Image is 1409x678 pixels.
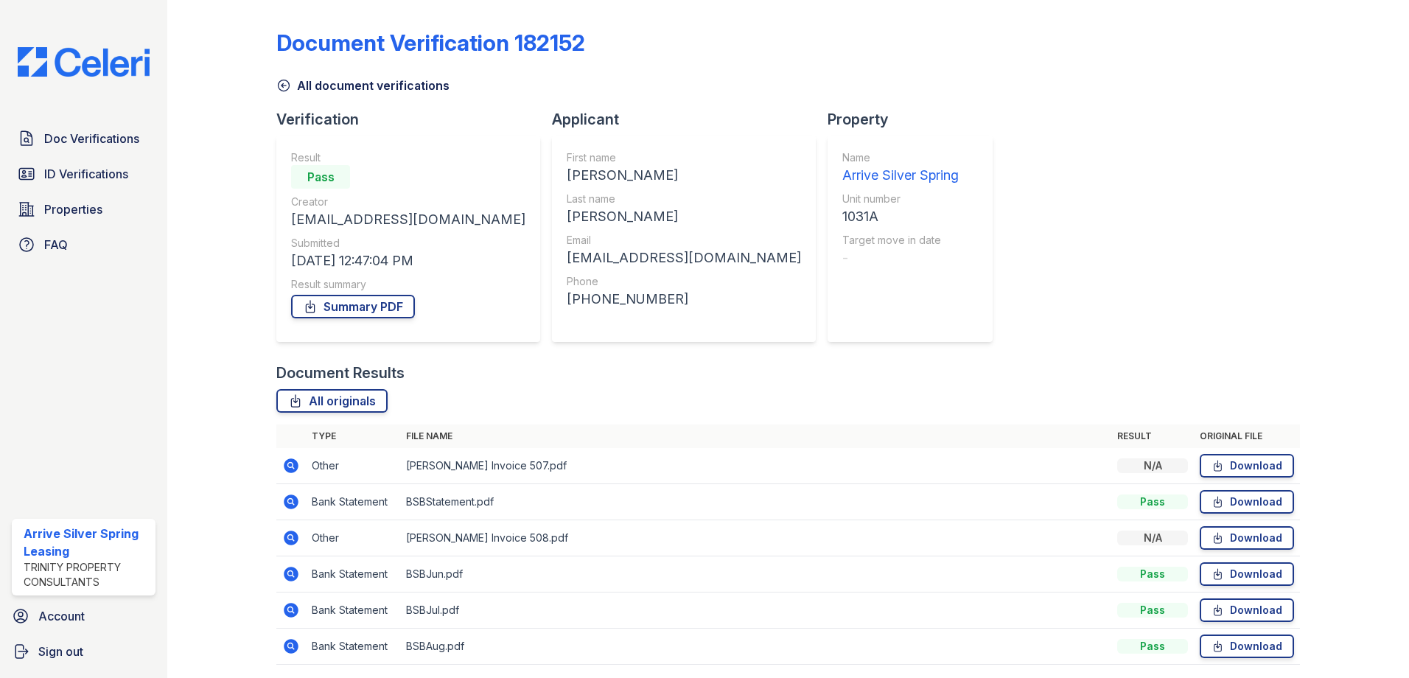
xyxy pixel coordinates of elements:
div: Creator [291,195,525,209]
div: Pass [1117,494,1188,509]
td: Other [306,448,400,484]
td: [PERSON_NAME] Invoice 508.pdf [400,520,1111,556]
span: Doc Verifications [44,130,139,147]
div: [EMAIL_ADDRESS][DOMAIN_NAME] [567,248,801,268]
div: Submitted [291,236,525,251]
a: ID Verifications [12,159,155,189]
a: Download [1200,490,1294,514]
th: File name [400,424,1111,448]
td: Bank Statement [306,629,400,665]
a: Download [1200,598,1294,622]
div: Pass [1117,603,1188,618]
a: Download [1200,635,1294,658]
a: Account [6,601,161,631]
td: BSBAug.pdf [400,629,1111,665]
td: [PERSON_NAME] Invoice 507.pdf [400,448,1111,484]
td: BSBJul.pdf [400,593,1111,629]
span: ID Verifications [44,165,128,183]
a: Download [1200,454,1294,478]
div: Pass [291,165,350,189]
div: Unit number [842,192,959,206]
a: Doc Verifications [12,124,155,153]
div: N/A [1117,458,1188,473]
a: All originals [276,389,388,413]
a: FAQ [12,230,155,259]
td: Bank Statement [306,556,400,593]
div: Trinity Property Consultants [24,560,150,590]
div: Name [842,150,959,165]
div: [PHONE_NUMBER] [567,289,801,310]
div: [PERSON_NAME] [567,165,801,186]
th: Type [306,424,400,448]
div: Property [828,109,1004,130]
div: [PERSON_NAME] [567,206,801,227]
div: Arrive Silver Spring Leasing [24,525,150,560]
th: Result [1111,424,1194,448]
a: Properties [12,195,155,224]
th: Original file [1194,424,1300,448]
a: All document verifications [276,77,450,94]
a: Sign out [6,637,161,666]
td: Bank Statement [306,484,400,520]
div: [DATE] 12:47:04 PM [291,251,525,271]
div: Arrive Silver Spring [842,165,959,186]
div: First name [567,150,801,165]
div: Result [291,150,525,165]
a: Download [1200,562,1294,586]
span: FAQ [44,236,68,254]
div: Applicant [552,109,828,130]
div: Phone [567,274,801,289]
div: 1031A [842,206,959,227]
div: N/A [1117,531,1188,545]
div: - [842,248,959,268]
td: Other [306,520,400,556]
div: Email [567,233,801,248]
td: BSBJun.pdf [400,556,1111,593]
img: CE_Logo_Blue-a8612792a0a2168367f1c8372b55b34899dd931a85d93a1a3d3e32e68fde9ad4.png [6,47,161,77]
a: Name Arrive Silver Spring [842,150,959,186]
div: Verification [276,109,552,130]
div: [EMAIL_ADDRESS][DOMAIN_NAME] [291,209,525,230]
td: BSBStatement.pdf [400,484,1111,520]
div: Target move in date [842,233,959,248]
a: Download [1200,526,1294,550]
td: Bank Statement [306,593,400,629]
div: Last name [567,192,801,206]
div: Pass [1117,639,1188,654]
div: Document Results [276,363,405,383]
a: Summary PDF [291,295,415,318]
div: Document Verification 182152 [276,29,585,56]
span: Account [38,607,85,625]
span: Properties [44,200,102,218]
div: Pass [1117,567,1188,581]
div: Result summary [291,277,525,292]
span: Sign out [38,643,83,660]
